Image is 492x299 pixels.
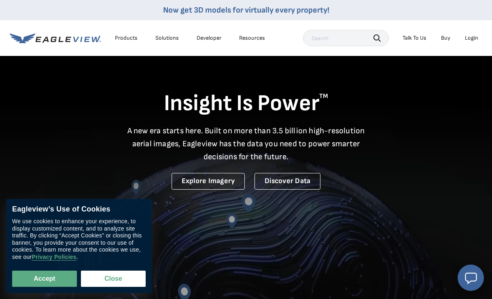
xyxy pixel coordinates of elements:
div: We use cookies to enhance your experience, to display customized content, and to analyze site tra... [12,218,146,261]
button: Open chat window [458,265,484,291]
a: Now get 3D models for virtually every property! [163,5,329,15]
div: Login [465,34,478,42]
sup: TM [319,92,328,100]
div: Resources [239,34,265,42]
div: Solutions [155,34,179,42]
a: Explore Imagery [172,173,245,190]
a: Buy [441,34,450,42]
p: A new era starts here. Built on more than 3.5 billion high-resolution aerial images, Eagleview ha... [122,124,370,163]
h1: Insight Is Power [10,90,482,118]
a: Developer [197,34,221,42]
a: Discover Data [254,173,320,190]
button: Accept [12,271,77,287]
input: Search [303,30,389,46]
a: Privacy Policies [32,254,76,261]
div: Eagleview’s Use of Cookies [12,205,146,214]
div: Talk To Us [403,34,426,42]
button: Close [81,271,146,287]
div: Products [115,34,138,42]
